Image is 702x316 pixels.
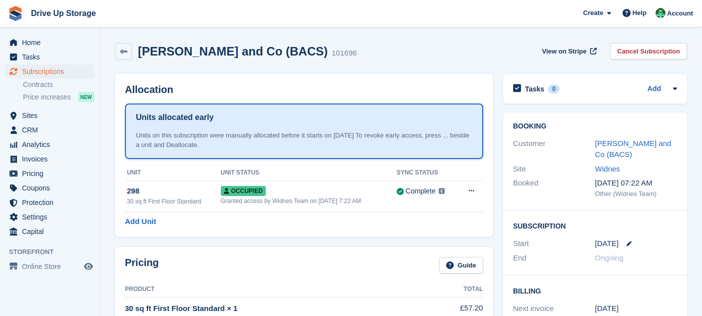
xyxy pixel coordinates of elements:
a: Price increases NEW [23,91,94,102]
div: Granted access by Widnes Team on [DATE] 7:22 AM [221,196,397,205]
h2: Subscription [513,220,677,230]
div: 30 sq ft First Floor Standard × 1 [125,303,425,314]
div: Customer [513,138,595,160]
a: menu [5,108,94,122]
div: Start [513,238,595,249]
img: icon-info-grey-7440780725fd019a000dd9b08b2336e03edf1995a4989e88bcd33f0948082b44.svg [439,188,445,194]
span: View on Stripe [542,46,587,56]
span: Help [633,8,647,18]
span: Home [22,35,82,49]
a: menu [5,137,94,151]
div: 30 sq ft First Floor Standard [127,197,221,206]
th: Unit Status [221,165,397,181]
div: [DATE] 07:22 AM [595,177,677,189]
span: Online Store [22,259,82,273]
span: Tasks [22,50,82,64]
th: Unit [125,165,221,181]
span: Pricing [22,166,82,180]
div: Booked [513,177,595,198]
a: menu [5,35,94,49]
a: menu [5,166,94,180]
div: Units on this subscription were manually allocated before it starts on [DATE] To revoke early acc... [136,130,472,150]
time: 2025-09-13 00:00:00 UTC [595,238,619,249]
div: 298 [127,185,221,197]
div: Other (Widnes Team) [595,189,677,199]
a: Add Unit [125,216,156,227]
a: menu [5,50,94,64]
th: Product [125,281,425,297]
div: [DATE] [595,303,677,314]
a: menu [5,64,94,78]
span: Invoices [22,152,82,166]
th: Total [425,281,483,297]
a: menu [5,195,94,209]
h2: Billing [513,285,677,295]
div: Site [513,163,595,175]
h2: Pricing [125,257,159,273]
a: menu [5,210,94,224]
a: Cancel Subscription [610,43,687,59]
span: Settings [22,210,82,224]
a: menu [5,152,94,166]
a: Guide [439,257,483,273]
a: [PERSON_NAME] and Co (BACS) [595,139,672,159]
span: Analytics [22,137,82,151]
div: End [513,252,595,264]
span: Ongoing [595,253,624,262]
span: Occupied [221,186,266,196]
div: Next invoice [513,303,595,314]
h2: Tasks [525,84,545,93]
div: 0 [548,84,560,93]
a: View on Stripe [538,43,599,59]
h2: Allocation [125,84,483,95]
img: Camille [656,8,666,18]
h1: Units allocated early [136,111,214,123]
h2: [PERSON_NAME] and Co (BACS) [138,44,328,58]
a: menu [5,224,94,238]
span: Price increases [23,92,71,102]
th: Sync Status [397,165,457,181]
span: Create [583,8,603,18]
a: Widnes [595,164,620,173]
a: Drive Up Storage [27,5,100,21]
a: Contracts [23,80,94,89]
span: Storefront [9,247,99,257]
div: Complete [406,186,436,196]
div: NEW [78,92,94,102]
a: Add [648,83,661,95]
a: Preview store [82,260,94,272]
a: menu [5,123,94,137]
img: stora-icon-8386f47178a22dfd0bd8f6a31ec36ba5ce8667c1dd55bd0f319d3a0aa187defe.svg [8,6,23,21]
span: Protection [22,195,82,209]
a: menu [5,181,94,195]
span: Sites [22,108,82,122]
span: Account [667,8,693,18]
span: Capital [22,224,82,238]
a: menu [5,259,94,273]
span: Coupons [22,181,82,195]
span: CRM [22,123,82,137]
span: Subscriptions [22,64,82,78]
div: 101696 [332,47,357,59]
h2: Booking [513,122,677,130]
